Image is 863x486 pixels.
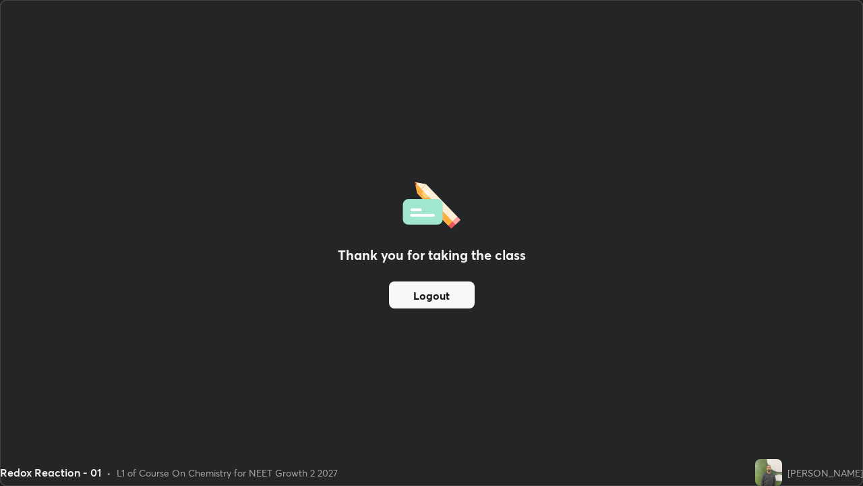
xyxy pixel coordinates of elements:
div: L1 of Course On Chemistry for NEET Growth 2 2027 [117,466,338,480]
img: ac796851681f4a6fa234867955662471.jpg [755,459,782,486]
img: offlineFeedback.1438e8b3.svg [403,178,460,229]
div: • [107,466,111,480]
div: [PERSON_NAME] [787,466,863,480]
h2: Thank you for taking the class [338,245,526,265]
button: Logout [389,281,475,308]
